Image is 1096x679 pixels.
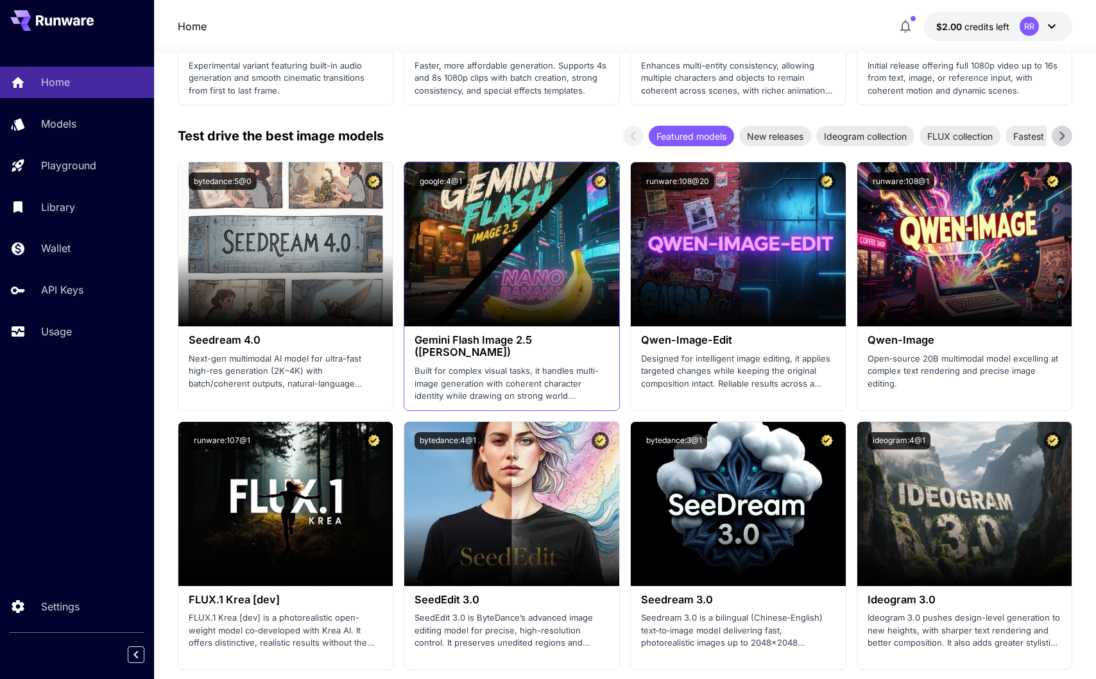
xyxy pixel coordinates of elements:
[178,19,207,34] nav: breadcrumb
[592,172,609,190] button: Certified Model – Vetted for best performance and includes a commercial license.
[189,172,257,190] button: bytedance:5@0
[41,282,83,298] p: API Keys
[178,126,384,146] p: Test drive the best image models
[41,158,96,173] p: Playground
[868,353,1062,390] p: Open‑source 20B multimodal model excelling at complex text rendering and precise image editing.
[868,594,1062,606] h3: Ideogram 3.0
[816,130,914,143] span: Ideogram collection
[189,60,383,97] p: Experimental variant featuring built-in audio generation and smooth cinematic transitions from fi...
[641,432,707,449] button: bytedance:3@1
[404,162,619,326] img: alt
[857,422,1072,586] img: alt
[1044,432,1061,449] button: Certified Model – Vetted for best performance and includes a commercial license.
[1006,126,1084,146] div: Fastest models
[189,334,383,346] h3: Seedream 4.0
[923,12,1072,41] button: $1.99561RR
[649,130,734,143] span: Featured models
[41,599,80,614] p: Settings
[641,353,835,390] p: Designed for intelligent image editing, it applies targeted changes while keeping the original co...
[920,126,1000,146] div: FLUX collection
[857,162,1072,326] img: alt
[1044,172,1061,190] button: Certified Model – Vetted for best performance and includes a commercial license.
[178,19,207,34] a: Home
[415,432,481,449] button: bytedance:4@1
[641,60,835,97] p: Enhances multi-entity consistency, allowing multiple characters and objects to remain coherent ac...
[365,432,382,449] button: Certified Model – Vetted for best performance and includes a commercial license.
[818,432,835,449] button: Certified Model – Vetted for best performance and includes a commercial license.
[137,643,154,666] div: Collapse sidebar
[1020,17,1039,36] div: RR
[415,172,467,190] button: google:4@1
[816,126,914,146] div: Ideogram collection
[41,199,75,215] p: Library
[631,162,846,326] img: alt
[739,126,811,146] div: New releases
[415,60,609,97] p: Faster, more affordable generation. Supports 4s and 8s 1080p clips with batch creation, strong co...
[920,130,1000,143] span: FLUX collection
[41,240,71,256] p: Wallet
[41,74,70,90] p: Home
[365,172,382,190] button: Certified Model – Vetted for best performance and includes a commercial license.
[41,324,72,339] p: Usage
[189,432,255,449] button: runware:107@1
[868,612,1062,650] p: Ideogram 3.0 pushes design-level generation to new heights, with sharper text rendering and bette...
[649,126,734,146] div: Featured models
[818,172,835,190] button: Certified Model – Vetted for best performance and includes a commercial license.
[415,612,609,650] p: SeedEdit 3.0 is ByteDance’s advanced image editing model for precise, high-resolution control. It...
[592,432,609,449] button: Certified Model – Vetted for best performance and includes a commercial license.
[936,20,1009,33] div: $1.99561
[415,334,609,358] h3: Gemini Flash Image 2.5 ([PERSON_NAME])
[631,422,846,586] img: alt
[404,422,619,586] img: alt
[641,172,714,190] button: runware:108@20
[739,130,811,143] span: New releases
[868,334,1062,346] h3: Qwen-Image
[41,116,76,131] p: Models
[641,594,835,606] h3: Seedream 3.0
[189,612,383,650] p: FLUX.1 Krea [dev] is a photorealistic open-weight model co‑developed with Krea AI. It offers dist...
[415,365,609,403] p: Built for complex visual tasks, it handles multi-image generation with coherent character identit...
[189,594,383,606] h3: FLUX.1 Krea [dev]
[868,172,934,190] button: runware:108@1
[641,612,835,650] p: Seedream 3.0 is a bilingual (Chinese‑English) text‑to‑image model delivering fast, photorealistic...
[868,432,930,449] button: ideogram:4@1
[964,21,1009,32] span: credits left
[1006,130,1084,143] span: Fastest models
[936,21,964,32] span: $2.00
[178,162,393,326] img: alt
[641,334,835,346] h3: Qwen-Image-Edit
[868,60,1062,97] p: Initial release offering full 1080p video up to 16s from text, image, or reference input, with co...
[189,353,383,390] p: Next-gen multimodal AI model for ultra-fast high-res generation (2K–4K) with batch/coherent outpu...
[415,594,609,606] h3: SeedEdit 3.0
[178,422,393,586] img: alt
[128,646,144,663] button: Collapse sidebar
